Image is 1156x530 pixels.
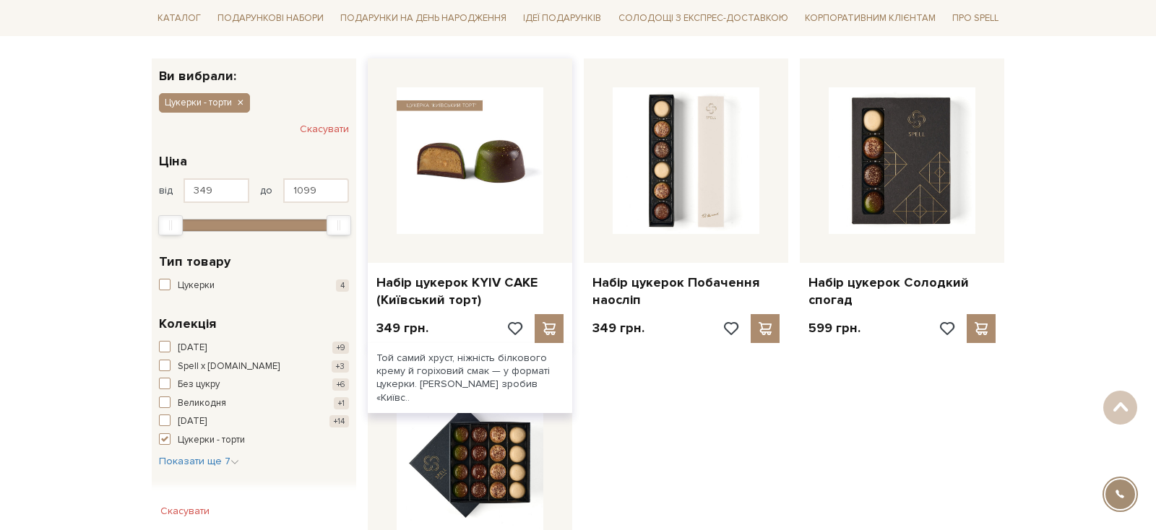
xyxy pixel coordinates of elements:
[159,360,349,374] button: Spell x [DOMAIN_NAME] +3
[159,396,349,411] button: Великодня +1
[159,252,230,271] span: Тип товару
[368,343,572,413] div: Той самий хруст, ніжність білкового крему й горіховий смак — у форматі цукерки. [PERSON_NAME] зро...
[152,500,218,523] button: Скасувати
[397,87,543,234] img: Набір цукерок KYIV CAKE (Київський торт)
[212,7,329,30] a: Подарункові набори
[332,378,349,391] span: +6
[178,396,226,411] span: Великодня
[283,178,349,203] input: Ціна
[159,414,349,429] button: [DATE] +14
[592,320,644,336] p: 349 грн.
[159,152,187,171] span: Ціна
[159,378,349,392] button: Без цукру +6
[808,320,860,336] p: 599 грн.
[332,342,349,354] span: +9
[178,279,215,293] span: Цукерки
[159,433,349,448] button: Цукерки - торти
[300,118,349,141] button: Скасувати
[808,274,996,308] a: Набір цукерок Солодкий спогад
[184,178,249,203] input: Ціна
[159,93,250,112] button: Цукерки - торти
[158,215,183,235] div: Min
[260,184,272,197] span: до
[336,279,349,292] span: 4
[178,378,220,392] span: Без цукру
[376,274,564,308] a: Набір цукерок KYIV CAKE (Київський торт)
[178,360,280,374] span: Spell x [DOMAIN_NAME]
[335,7,512,30] a: Подарунки на День народження
[178,341,207,355] span: [DATE]
[376,320,428,336] p: 349 грн.
[159,341,349,355] button: [DATE] +9
[592,274,780,308] a: Набір цукерок Побачення наосліп
[152,58,356,82] div: Ви вибрали:
[327,215,351,235] div: Max
[329,415,349,427] span: +14
[178,414,207,429] span: [DATE]
[613,6,794,30] a: Солодощі з експрес-доставкою
[799,7,941,30] a: Корпоративним клієнтам
[159,314,216,334] span: Колекція
[517,7,607,30] a: Ідеї подарунків
[159,279,349,293] button: Цукерки 4
[334,397,349,409] span: +1
[159,490,217,510] span: Для кого
[152,7,207,30] a: Каталог
[159,455,239,467] span: Показати ще 7
[165,96,232,109] span: Цукерки - торти
[159,184,173,197] span: від
[946,7,1004,30] a: Про Spell
[159,454,239,469] button: Показати ще 7
[178,433,245,448] span: Цукерки - торти
[332,360,349,373] span: +3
